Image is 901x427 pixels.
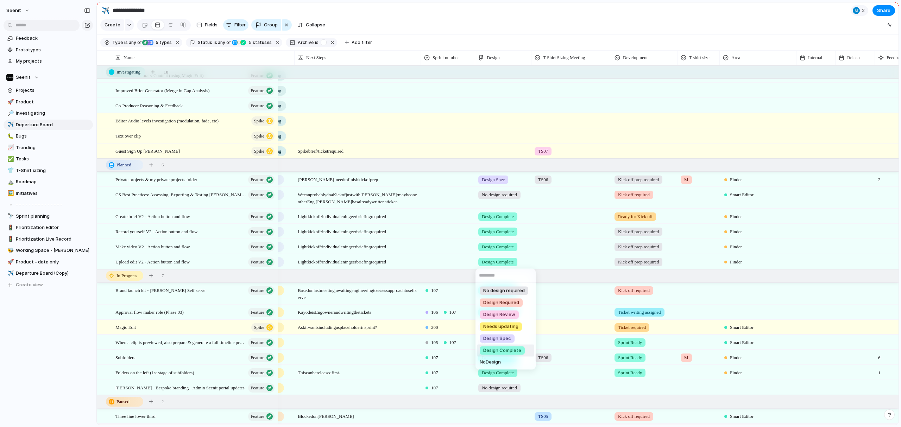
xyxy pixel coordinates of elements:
span: No design required [483,287,525,294]
span: Design Required [483,299,519,306]
span: Design Review [483,311,515,318]
span: Needs updating [483,323,518,330]
span: Design Complete [483,347,521,354]
span: No Design [480,359,501,366]
span: Design Spec [483,335,511,342]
